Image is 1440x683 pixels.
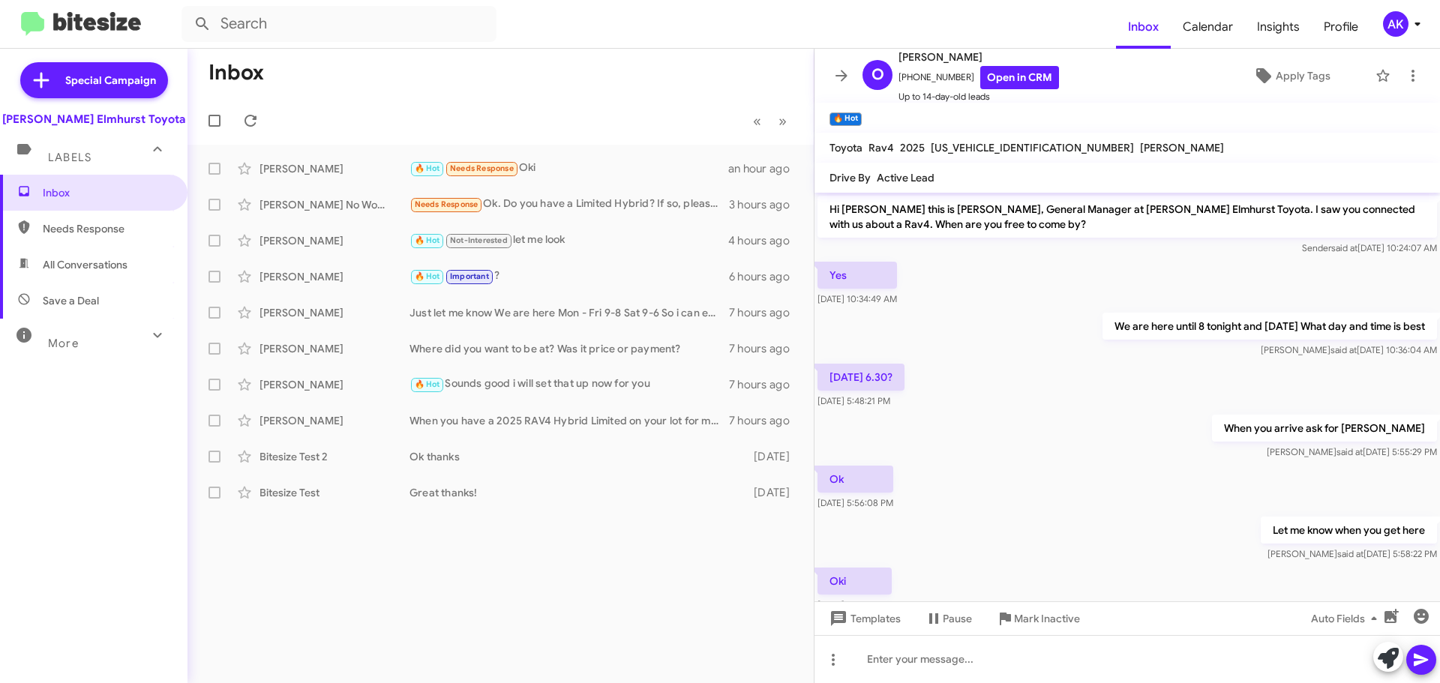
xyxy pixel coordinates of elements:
p: We are here until 8 tonight and [DATE] What day and time is best [1102,313,1437,340]
nav: Page navigation example [745,106,796,136]
div: [PERSON_NAME] [259,233,409,248]
span: Labels [48,151,91,164]
span: 🔥 Hot [415,271,440,281]
button: Apply Tags [1214,62,1368,89]
a: Profile [1312,5,1370,49]
div: [PERSON_NAME] [259,413,409,428]
span: O [871,63,884,87]
div: [PERSON_NAME] [259,377,409,392]
a: Inbox [1116,5,1171,49]
div: AK [1383,11,1408,37]
div: [PERSON_NAME] [259,341,409,356]
span: All Conversations [43,257,127,272]
span: Rav4 [868,141,894,154]
a: Calendar [1171,5,1245,49]
span: Needs Response [415,199,478,209]
span: [PERSON_NAME] [1140,141,1224,154]
div: Oki [409,160,728,177]
span: Inbox [43,185,170,200]
div: Great thanks! [409,485,746,500]
button: Mark Inactive [984,605,1092,632]
span: [DATE] 5:48:21 PM [817,395,890,406]
span: Important [450,271,489,281]
span: [DATE] 5:56:08 PM [817,497,893,508]
div: [DATE] [746,449,802,464]
div: Ok. Do you have a Limited Hybrid? If so, please let me know/have [PERSON_NAME] let me know how mu... [409,196,729,213]
span: Apply Tags [1276,62,1330,89]
div: Bitesize Test [259,485,409,500]
div: [PERSON_NAME] [259,305,409,320]
span: 🔥 Hot [415,379,440,389]
div: let me look [409,232,728,249]
button: Next [769,106,796,136]
span: Active Lead [877,171,934,184]
span: Needs Response [450,163,514,173]
span: [US_VEHICLE_IDENTIFICATION_NUMBER] [931,141,1134,154]
input: Search [181,6,496,42]
button: Templates [814,605,913,632]
span: Sender [DATE] 10:24:07 AM [1302,242,1437,253]
p: Let me know when you get here [1261,517,1437,544]
span: [PERSON_NAME] [DATE] 5:58:22 PM [1267,548,1437,559]
button: AK [1370,11,1423,37]
span: Templates [826,605,901,632]
div: [DATE] [746,485,802,500]
div: Ok thanks [409,449,746,464]
span: Mark Inactive [1014,605,1080,632]
span: » [778,112,787,130]
div: 7 hours ago [729,377,802,392]
div: When you have a 2025 RAV4 Hybrid Limited on your lot for me to test drive. As soon as I hear that... [409,413,729,428]
h1: Inbox [208,61,264,85]
div: Just let me know We are here Mon - Fri 9-8 Sat 9-6 So i can ensure I have something for your arrival [409,305,729,320]
a: Insights [1245,5,1312,49]
p: Oki [817,568,892,595]
span: said at [1336,446,1363,457]
div: 4 hours ago [728,233,802,248]
div: 7 hours ago [729,341,802,356]
span: said at [1337,548,1363,559]
span: 🔥 Hot [415,235,440,245]
p: [DATE] 6.30? [817,364,904,391]
span: Auto Fields [1311,605,1383,632]
span: 🔥 Hot [415,163,440,173]
span: [DATE] 6:01:03 PM [817,599,892,610]
span: [DATE] 10:34:49 AM [817,293,897,304]
div: an hour ago [728,161,802,176]
span: [PERSON_NAME] [DATE] 5:55:29 PM [1267,446,1437,457]
span: More [48,337,79,350]
div: ? [409,268,729,285]
a: Open in CRM [980,66,1059,89]
div: 7 hours ago [729,305,802,320]
p: When you arrive ask for [PERSON_NAME] [1212,415,1437,442]
div: 3 hours ago [729,197,802,212]
small: 🔥 Hot [829,112,862,126]
span: [PERSON_NAME] [DATE] 10:36:04 AM [1261,344,1437,355]
button: Pause [913,605,984,632]
div: Sounds good i will set that up now for you [409,376,729,393]
div: 7 hours ago [729,413,802,428]
span: Needs Response [43,221,170,236]
div: [PERSON_NAME] [259,269,409,284]
div: 6 hours ago [729,269,802,284]
span: Up to 14-day-old leads [898,89,1059,104]
span: Special Campaign [65,73,156,88]
span: Toyota [829,141,862,154]
div: [PERSON_NAME] Elmhurst Toyota [2,112,185,127]
span: said at [1331,242,1357,253]
span: [PHONE_NUMBER] [898,66,1059,89]
p: Yes [817,262,897,289]
span: Drive By [829,171,871,184]
a: Special Campaign [20,62,168,98]
span: [PERSON_NAME] [898,48,1059,66]
span: 2025 [900,141,925,154]
span: « [753,112,761,130]
div: [PERSON_NAME] No Worries [259,197,409,212]
div: Bitesize Test 2 [259,449,409,464]
span: Not-Interested [450,235,508,245]
button: Previous [744,106,770,136]
span: said at [1330,344,1357,355]
div: [PERSON_NAME] [259,161,409,176]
